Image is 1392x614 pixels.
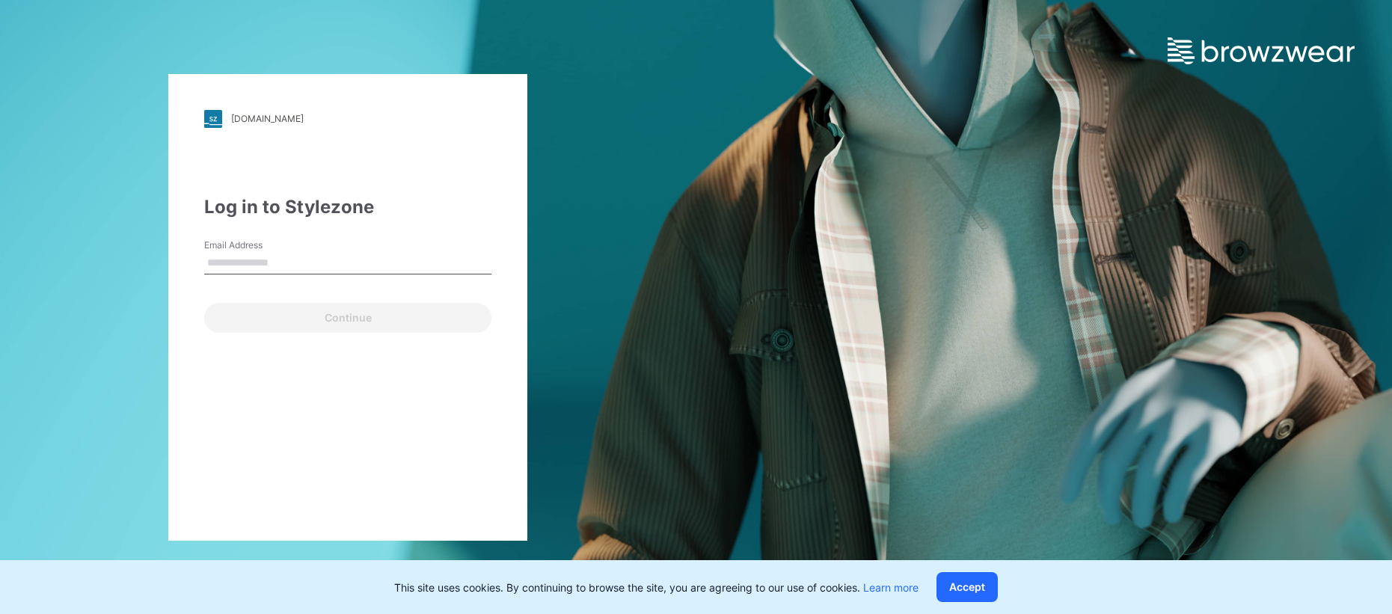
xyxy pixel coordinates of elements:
a: [DOMAIN_NAME] [204,110,491,128]
a: Learn more [863,581,919,594]
div: [DOMAIN_NAME] [231,113,304,124]
p: This site uses cookies. By continuing to browse the site, you are agreeing to our use of cookies. [394,580,919,595]
img: browzwear-logo.e42bd6dac1945053ebaf764b6aa21510.svg [1168,37,1355,64]
img: stylezone-logo.562084cfcfab977791bfbf7441f1a819.svg [204,110,222,128]
label: Email Address [204,239,309,252]
div: Log in to Stylezone [204,194,491,221]
button: Accept [936,572,998,602]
